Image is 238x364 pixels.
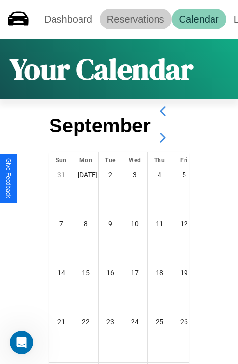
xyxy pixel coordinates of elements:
div: 18 [148,264,172,281]
div: 12 [172,215,196,232]
div: 9 [99,215,123,232]
div: 10 [123,215,147,232]
div: 19 [172,264,196,281]
div: Wed [123,152,147,166]
div: Fri [172,152,196,166]
a: Reservations [100,9,172,29]
div: 5 [172,166,196,183]
div: Sun [49,152,74,166]
h2: September [49,115,151,137]
div: 16 [99,264,123,281]
div: Tue [99,152,123,166]
div: 11 [148,215,172,232]
div: Give Feedback [5,158,12,198]
div: 22 [74,313,98,330]
div: Mon [74,152,98,166]
div: Thu [148,152,172,166]
div: 14 [49,264,74,281]
div: 21 [49,313,74,330]
div: 2 [99,166,123,183]
h1: Your Calendar [10,49,193,89]
div: 23 [99,313,123,330]
a: Dashboard [37,9,100,29]
div: 26 [172,313,196,330]
div: 31 [49,166,74,183]
div: 25 [148,313,172,330]
iframe: Intercom live chat [10,331,33,354]
div: 7 [49,215,74,232]
div: 3 [123,166,147,183]
div: 4 [148,166,172,183]
div: 24 [123,313,147,330]
div: 15 [74,264,98,281]
div: 8 [74,215,98,232]
div: [DATE] [74,166,98,183]
div: 17 [123,264,147,281]
a: Calendar [172,9,226,29]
